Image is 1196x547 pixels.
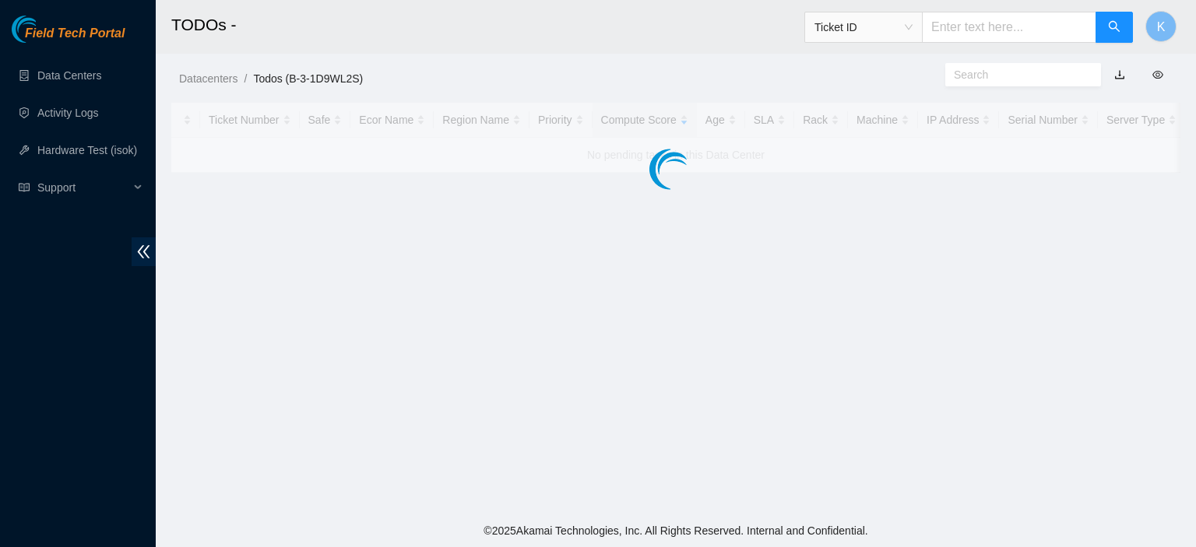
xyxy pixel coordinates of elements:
[814,16,913,39] span: Ticket ID
[19,182,30,193] span: read
[922,12,1096,43] input: Enter text here...
[1157,17,1166,37] span: K
[1108,20,1120,35] span: search
[12,16,79,43] img: Akamai Technologies
[132,237,156,266] span: double-left
[37,107,99,119] a: Activity Logs
[954,66,1080,83] input: Search
[25,26,125,41] span: Field Tech Portal
[1152,69,1163,80] span: eye
[12,28,125,48] a: Akamai TechnologiesField Tech Portal
[244,72,247,85] span: /
[1145,11,1177,42] button: K
[37,172,129,203] span: Support
[1096,12,1133,43] button: search
[1103,62,1137,87] button: download
[156,514,1196,547] footer: © 2025 Akamai Technologies, Inc. All Rights Reserved. Internal and Confidential.
[179,72,237,85] a: Datacenters
[37,69,101,82] a: Data Centers
[253,72,363,85] a: Todos (B-3-1D9WL2S)
[37,144,137,156] a: Hardware Test (isok)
